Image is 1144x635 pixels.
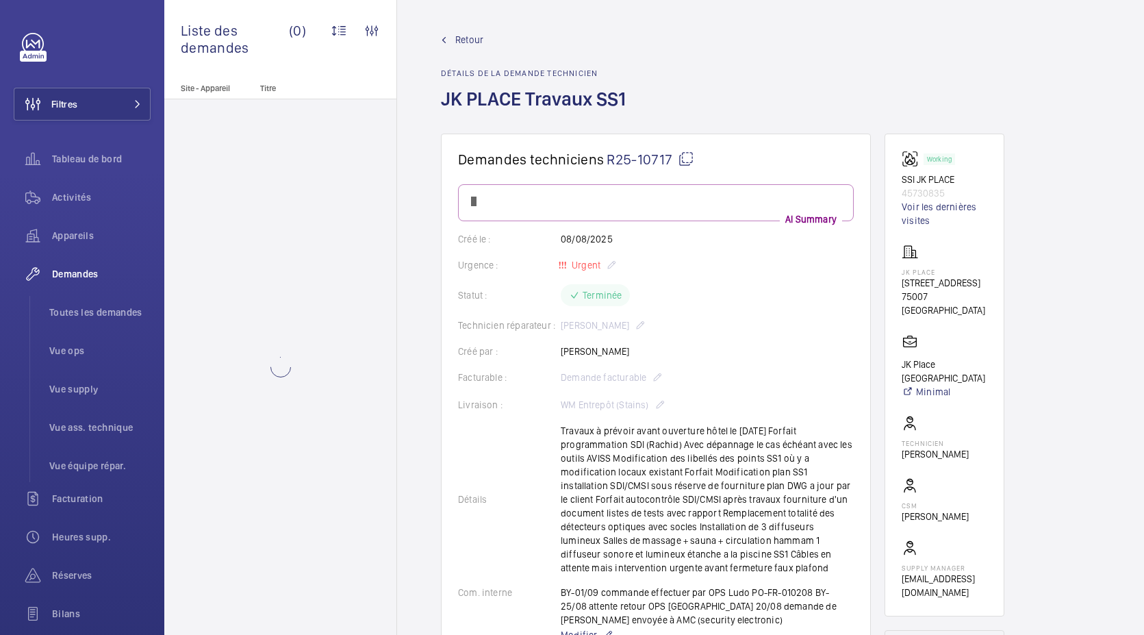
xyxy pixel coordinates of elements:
img: fire_alarm.svg [902,151,924,167]
a: Voir les dernières visites [902,200,987,227]
span: Toutes les demandes [49,306,151,319]
span: Filtres [51,97,77,111]
p: [EMAIL_ADDRESS][DOMAIN_NAME] [902,572,987,599]
span: Réserves [52,569,151,582]
p: Working [927,157,952,162]
p: Site - Appareil [164,84,255,93]
p: AI Summary [780,212,842,226]
h2: Détails de la demande technicien [441,69,634,78]
span: Vue ass. technique [49,421,151,434]
p: JK PLACE [902,268,987,276]
span: Vue supply [49,382,151,396]
span: R25-10717 [607,151,694,168]
p: CSM [902,501,969,510]
span: Bilans [52,607,151,621]
span: Liste des demandes [181,22,289,56]
p: 45730835 [902,186,987,200]
p: Supply manager [902,564,987,572]
button: Filtres [14,88,151,121]
span: Facturation [52,492,151,506]
span: Activités [52,190,151,204]
span: Heures supp. [52,530,151,544]
p: SSI JK PLACE [902,173,987,186]
p: JK Place [GEOGRAPHIC_DATA] [902,358,987,385]
p: Titre [260,84,351,93]
span: Vue ops [49,344,151,358]
a: Minimal [902,385,987,399]
span: Demandes techniciens [458,151,604,168]
span: Vue équipe répar. [49,459,151,473]
p: Technicien [902,439,969,447]
span: Tableau de bord [52,152,151,166]
span: Retour [455,33,483,47]
span: Demandes [52,267,151,281]
h1: JK PLACE Travaux SS1 [441,86,634,134]
p: [PERSON_NAME] [902,510,969,523]
span: Appareils [52,229,151,242]
p: 75007 [GEOGRAPHIC_DATA] [902,290,987,317]
p: [STREET_ADDRESS] [902,276,987,290]
p: [PERSON_NAME] [902,447,969,461]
